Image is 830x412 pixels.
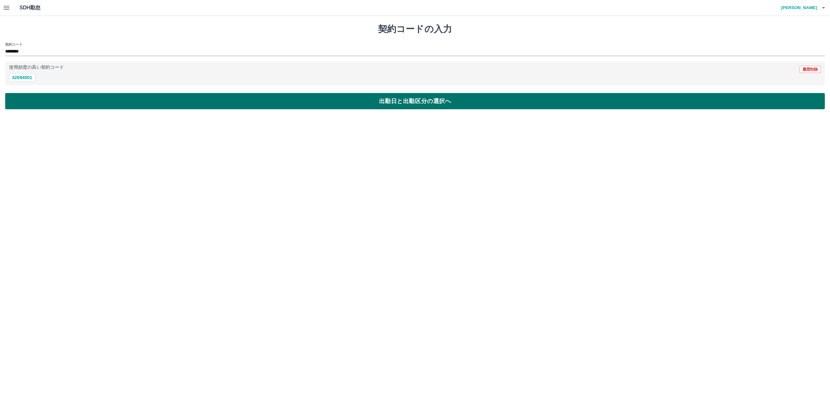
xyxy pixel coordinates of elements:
button: 履歴削除 [800,66,821,73]
button: 42694001 [9,74,35,81]
h1: 契約コードの入力 [5,24,825,35]
p: 使用頻度の高い契約コード [9,65,64,70]
h2: 契約コード [5,42,22,47]
button: 出勤日と出勤区分の選択へ [5,93,825,109]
